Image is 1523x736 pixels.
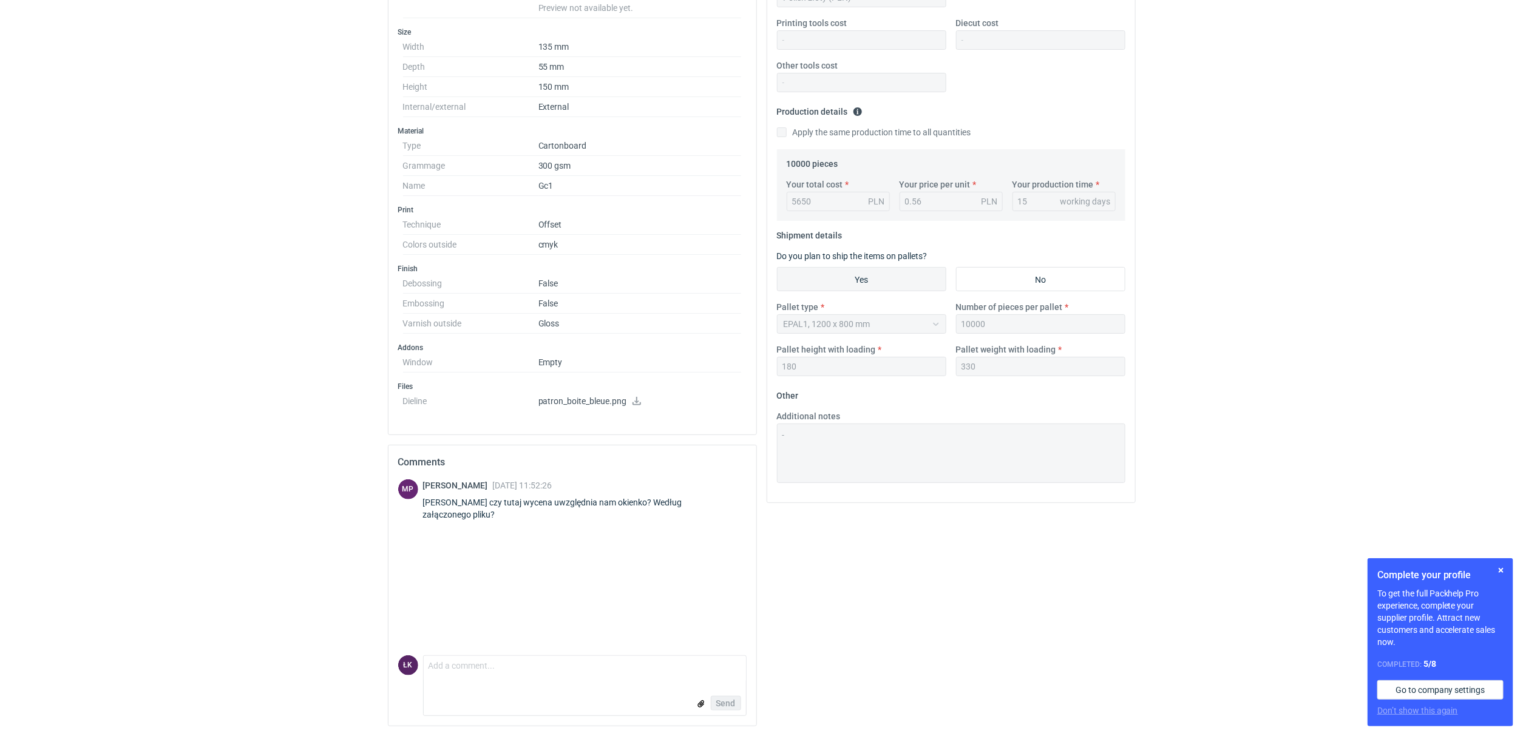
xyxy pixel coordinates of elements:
[403,136,538,156] dt: Type
[956,301,1063,313] label: Number of pieces per pallet
[956,343,1056,356] label: Pallet weight with loading
[777,126,971,138] label: Apply the same production time to all quantities
[398,655,418,675] div: Łukasz Kowalski
[398,455,747,470] h2: Comments
[538,294,742,314] dd: False
[538,274,742,294] dd: False
[423,481,493,490] span: [PERSON_NAME]
[869,195,885,208] div: PLN
[398,126,747,136] h3: Material
[538,215,742,235] dd: Offset
[398,205,747,215] h3: Print
[777,226,843,240] legend: Shipment details
[787,178,843,191] label: Your total cost
[403,156,538,176] dt: Grammage
[403,37,538,57] dt: Width
[403,294,538,314] dt: Embossing
[982,195,998,208] div: PLN
[1013,178,1094,191] label: Your production time
[716,699,736,707] span: Send
[403,274,538,294] dt: Debossing
[493,481,552,490] span: [DATE] 11:52:26
[403,176,538,196] dt: Name
[403,57,538,77] dt: Depth
[777,386,799,400] legend: Other
[403,314,538,334] dt: Varnish outside
[538,176,742,196] dd: Gc1
[538,97,742,117] dd: External
[398,479,418,499] figcaption: MP
[956,17,999,29] label: Diecut cost
[777,301,819,313] label: Pallet type
[538,136,742,156] dd: Cartonboard
[538,353,742,373] dd: Empty
[538,235,742,255] dd: cmyk
[403,97,538,117] dt: Internal/external
[1423,659,1436,669] strong: 5 / 8
[711,696,741,711] button: Send
[777,410,841,422] label: Additional notes
[777,102,863,116] legend: Production details
[777,17,847,29] label: Printing tools cost
[403,235,538,255] dt: Colors outside
[403,391,538,416] dt: Dieline
[398,27,747,37] h3: Size
[777,251,928,261] label: Do you plan to ship the items on pallets?
[777,59,838,72] label: Other tools cost
[538,57,742,77] dd: 55 mm
[398,343,747,353] h3: Addons
[398,479,418,499] div: Michał Palasek
[787,154,838,169] legend: 10000 pieces
[403,215,538,235] dt: Technique
[423,496,747,521] div: [PERSON_NAME] czy tutaj wycena uwzględnia nam okienko? Według załączonego pliku?
[1377,587,1504,648] p: To get the full Packhelp Pro experience, complete your supplier profile. Attract new customers an...
[403,77,538,97] dt: Height
[1377,704,1458,717] button: Don’t show this again
[1377,658,1504,670] div: Completed:
[900,178,971,191] label: Your price per unit
[538,314,742,334] dd: Gloss
[777,343,876,356] label: Pallet height with loading
[398,382,747,391] h3: Files
[538,156,742,176] dd: 300 gsm
[538,3,634,13] span: Preview not available yet.
[1377,680,1504,700] a: Go to company settings
[1060,195,1111,208] div: working days
[1494,563,1508,578] button: Skip for now
[777,424,1125,483] textarea: -
[538,396,742,407] p: patron_boite_bleue.png
[403,353,538,373] dt: Window
[1377,568,1504,582] h1: Complete your profile
[398,655,418,675] figcaption: ŁK
[538,77,742,97] dd: 150 mm
[398,264,747,274] h3: Finish
[538,37,742,57] dd: 135 mm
